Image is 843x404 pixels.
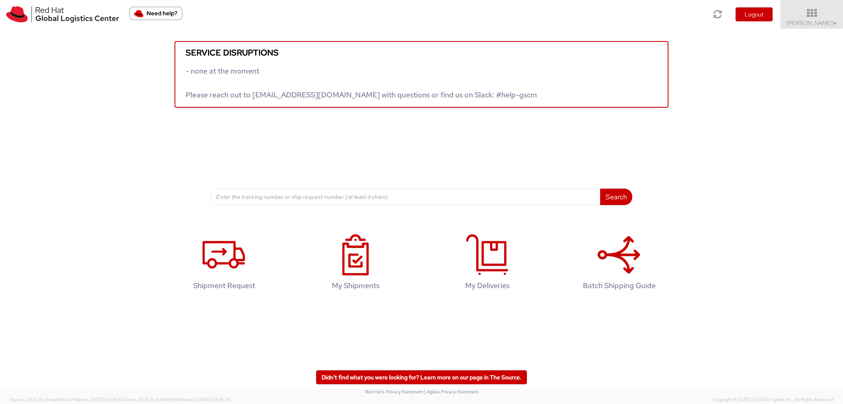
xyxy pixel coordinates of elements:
button: Logout [736,7,773,21]
span: Copyright © [DATE]-[DATE] Agistix Inc., All Rights Reserved [713,397,833,403]
a: Red Hat's Privacy Statement [365,389,423,395]
span: master, [DATE] 10:04:51 [74,397,122,402]
span: - none at the moment Please reach out to [EMAIL_ADDRESS][DOMAIN_NAME] with questions or find us o... [186,66,537,99]
span: master, [DATE] 08:10:29 [180,397,231,402]
h4: My Shipments [303,282,409,290]
img: rh-logistics-00dfa346123c4ec078e1.svg [6,6,119,23]
button: Search [600,189,632,205]
a: Batch Shipping Guide [557,226,681,302]
a: Didn't find what you were looking for? Learn more on our page in The Source. [316,370,527,384]
a: My Deliveries [426,226,549,302]
span: Server: 2025.18.0-daa1fe12ee7 [10,397,122,402]
a: Shipment Request [162,226,286,302]
button: Need help? [129,7,183,20]
span: Client: 2025.18.0-0e69584 [123,397,231,402]
h4: Shipment Request [171,282,277,290]
h4: My Deliveries [434,282,540,290]
input: Enter the tracking number or ship request number (at least 4 chars) [211,189,601,205]
a: My Shipments [294,226,417,302]
h5: Service disruptions [186,48,657,57]
span: ▼ [833,20,838,27]
a: Service disruptions - none at the moment Please reach out to [EMAIL_ADDRESS][DOMAIN_NAME] with qu... [175,41,668,108]
span: [PERSON_NAME] [786,19,838,27]
h4: Batch Shipping Guide [566,282,672,290]
a: | Agistix Privacy Statement [424,389,478,395]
